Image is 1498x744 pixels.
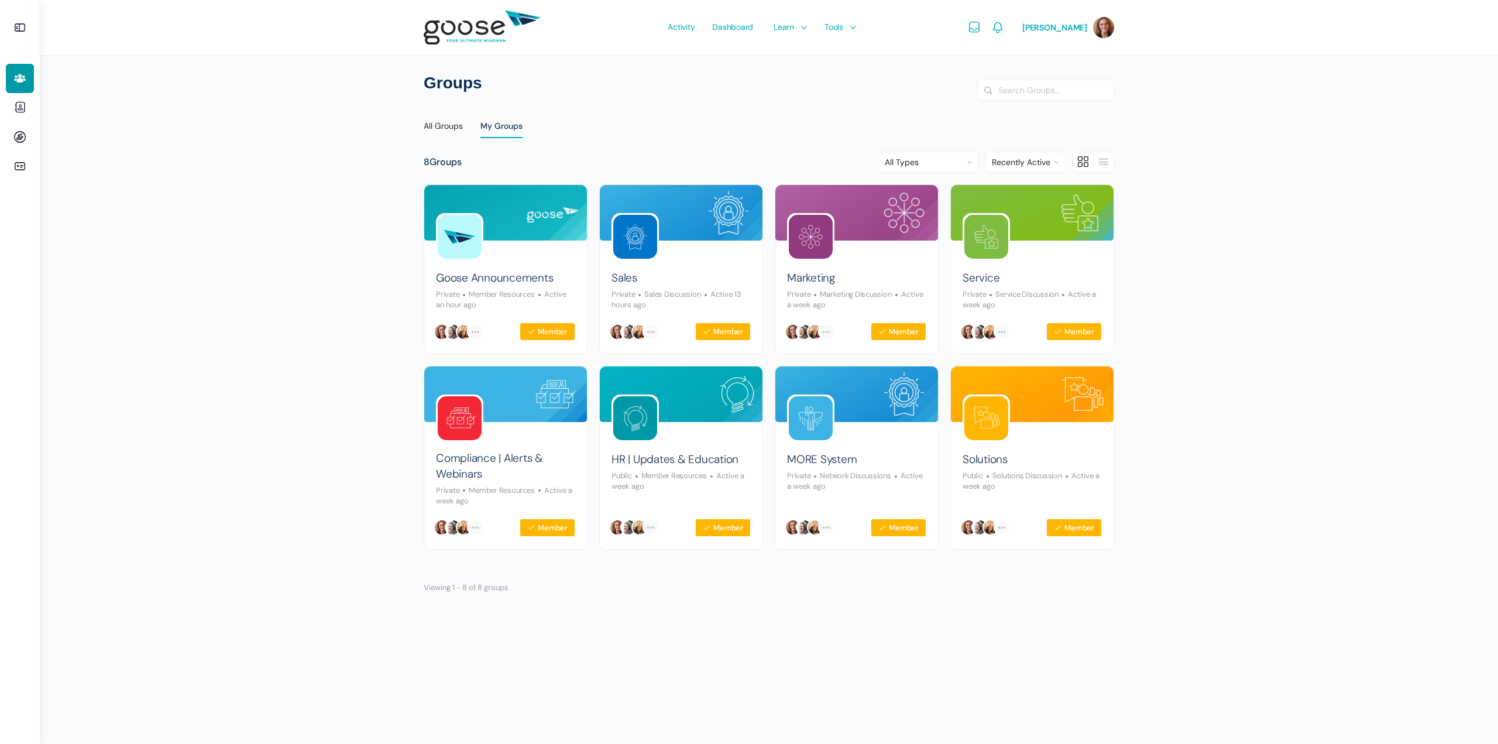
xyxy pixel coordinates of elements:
[785,324,801,340] img: Wendy Browning
[871,519,926,537] button: Member
[434,519,450,536] img: Wendy Browning
[424,112,1114,140] nav: Directory menu
[456,519,472,536] img: Meg Hooper
[436,270,553,286] a: Goose Announcements
[971,519,988,536] img: Wendy Keneipp
[459,289,534,299] span: Member Resources
[609,324,626,340] img: Wendy Browning
[796,519,812,536] img: Wendy Keneipp
[695,323,751,341] button: Member
[978,80,1114,100] input: Search Groups…
[775,185,938,241] img: Group cover image
[963,270,999,286] a: Service
[982,324,999,340] img: Meg Hooper
[1022,22,1087,33] span: [PERSON_NAME]
[986,289,1059,299] span: Service Discussion
[609,519,626,536] img: Wendy Browning
[480,112,523,140] a: My Groups
[1236,598,1498,744] iframe: Chat Widget
[787,452,857,468] a: MORE System
[787,471,923,491] p: Active a week ago
[445,519,461,536] img: Wendy Keneipp
[436,485,459,495] span: Private
[613,215,657,259] img: Group logo of Sales
[871,323,926,341] button: Member
[982,519,999,536] img: Meg Hooper
[951,366,1114,422] img: Group cover image
[620,324,637,340] img: Wendy Keneipp
[611,289,635,299] span: Private
[787,289,810,299] span: Private
[789,215,833,259] img: Group logo of Marketing
[1046,323,1102,341] button: Member
[459,485,534,495] span: Member Resources
[436,289,459,299] span: Private
[611,452,738,468] a: HR | Updates & Education
[445,324,461,340] img: Wendy Keneipp
[810,471,891,481] span: Network Discussions
[438,215,482,259] img: Group logo of Goose Announcements
[807,324,823,340] img: Meg Hooper
[963,471,983,481] span: Public
[611,471,744,491] p: Active a week ago
[456,324,472,340] img: Meg Hooper
[1046,519,1102,537] button: Member
[964,396,1008,440] img: Group logo of Solutions
[785,519,801,536] img: Wendy Browning
[600,185,762,241] img: Group cover image
[951,185,1114,241] img: Group cover image
[600,366,762,422] img: Group cover image
[438,396,482,440] img: Group logo of Compliance | Alerts & Webinars
[796,324,812,340] img: Wendy Keneipp
[810,289,891,299] span: Marketing Discussion
[611,471,632,481] span: Public
[424,112,463,140] a: All Groups
[775,366,938,422] img: Group cover image
[434,324,450,340] img: Wendy Browning
[424,156,430,168] span: 8
[695,519,751,537] button: Member
[520,519,575,537] button: Member
[436,289,566,310] p: Active an hour ago
[963,289,1096,310] p: Active a week ago
[807,519,823,536] img: Meg Hooper
[960,519,977,536] img: Wendy Browning
[424,156,462,169] div: Groups
[631,519,648,536] img: Meg Hooper
[424,185,587,241] img: Group cover image
[424,73,1114,94] h1: Groups
[635,289,700,299] span: Sales Discussion
[613,396,657,440] img: Group logo of HR | Updates & Education
[436,485,572,506] p: Active a week ago
[424,580,509,595] p: Viewing 1 - 8 of 8 groups
[520,323,575,341] button: Member
[424,366,587,422] img: Group cover image
[787,289,923,310] p: Active a week ago
[963,471,1100,491] p: Active a week ago
[963,452,1008,468] a: Solutions
[480,121,523,138] div: My Groups
[620,519,637,536] img: Wendy Keneipp
[960,324,977,340] img: Wendy Browning
[787,270,836,286] a: Marketing
[963,289,986,299] span: Private
[436,451,575,482] a: Compliance | Alerts & Webinars
[611,289,741,310] p: Active 13 hours ago
[632,471,707,481] span: Member Resources
[424,121,463,138] div: All Groups
[964,215,1008,259] img: Group logo of Service
[611,270,637,286] a: Sales
[983,471,1062,481] span: Solutions Discussion
[787,471,810,481] span: Private
[971,324,988,340] img: Wendy Keneipp
[631,324,648,340] img: Meg Hooper
[789,396,833,440] img: Group logo of MORE System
